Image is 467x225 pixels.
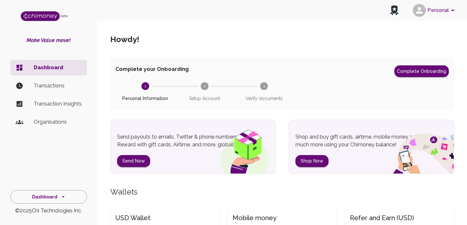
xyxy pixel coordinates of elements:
span: Setup Account [177,95,232,102]
p: Transaction Insights [34,100,82,108]
p: Shop and buy gift cards, airtime, mobile money and much more using your Chimoney balance! [295,133,422,149]
p: Transactions [34,82,82,90]
button: Dashboard [10,190,87,204]
p: Organisations [34,118,82,126]
text: 1 [144,84,146,88]
button: Send Now [117,155,150,167]
p: Dashboard [34,64,82,72]
button: account of current user [410,2,459,19]
text: 2 [203,84,206,88]
h5: Howdy ! [110,34,139,45]
h6: Mobile money [233,213,277,223]
img: Logo [21,11,60,21]
h6: Refer and Earn (USD) [350,213,414,223]
img: social spend [376,126,454,174]
span: Complete your Onboarding [115,65,189,77]
h6: USD Wallet [115,213,150,223]
p: Send payouts to emails, Twitter & phone numbers. Reward with gift cards, Airtime, and more, globa... [117,133,244,149]
span: beta [60,14,68,18]
button: Complete Onboarding [394,65,449,77]
span: Personal Information [118,95,172,102]
button: Shop Now [295,155,329,167]
h5: Wallets [110,187,454,197]
span: Verify documents [237,95,291,102]
text: 3 [263,84,265,88]
img: gift box [209,125,275,174]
